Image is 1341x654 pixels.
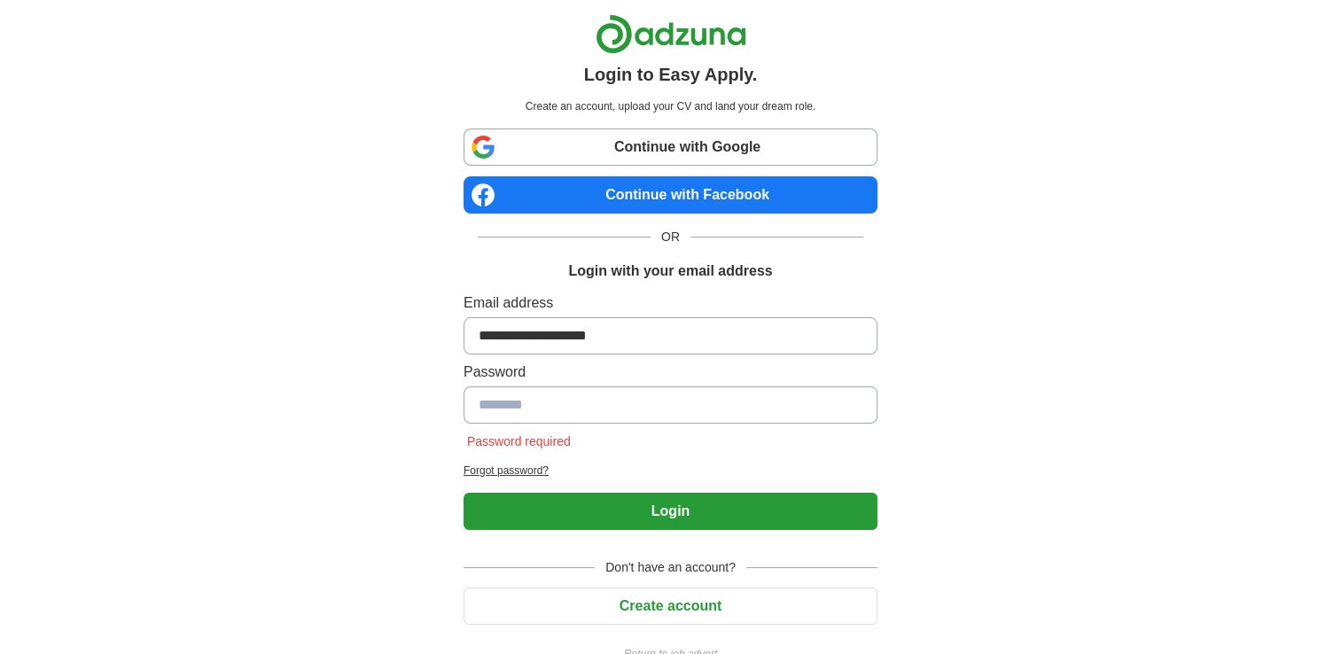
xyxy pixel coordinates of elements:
[584,61,758,88] h1: Login to Easy Apply.
[464,493,877,530] button: Login
[464,128,877,166] a: Continue with Google
[464,292,877,314] label: Email address
[595,558,746,577] span: Don't have an account?
[464,176,877,214] a: Continue with Facebook
[464,598,877,613] a: Create account
[467,98,874,114] p: Create an account, upload your CV and land your dream role.
[596,14,746,54] img: Adzuna logo
[464,434,574,448] span: Password required
[568,261,772,282] h1: Login with your email address
[464,463,877,479] a: Forgot password?
[651,228,690,246] span: OR
[464,588,877,625] button: Create account
[464,362,877,383] label: Password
